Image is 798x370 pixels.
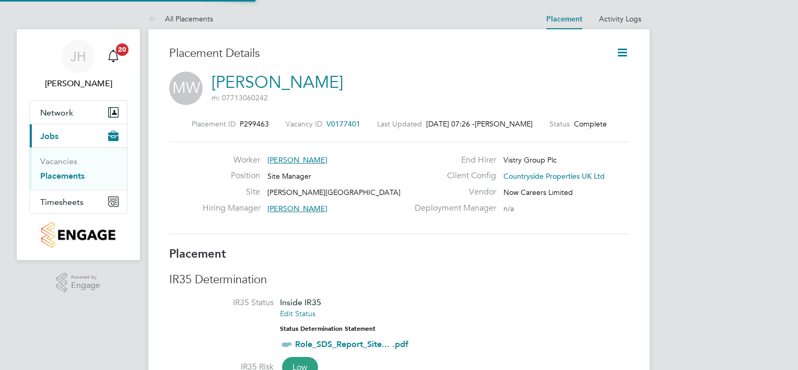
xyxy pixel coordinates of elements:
span: [PERSON_NAME] [475,119,533,129]
label: End Hirer [408,155,496,166]
label: Last Updated [377,119,422,129]
button: Jobs [30,124,127,147]
label: Deployment Manager [408,203,496,214]
label: Position [203,170,260,181]
a: All Placements [148,14,213,24]
label: Site [203,187,260,198]
label: Hiring Manager [203,203,260,214]
span: [PERSON_NAME] [267,204,327,213]
a: Vacancies [40,156,77,166]
h3: Placement Details [169,46,600,61]
label: Vacancy ID [286,119,322,129]
a: Placement [546,15,582,24]
a: JH[PERSON_NAME] [29,40,127,90]
a: Powered byEngage [56,273,101,293]
h3: IR35 Determination [169,272,629,287]
a: Go to home page [29,222,127,248]
span: JH [71,50,86,63]
span: Network [40,108,73,118]
span: P299463 [240,119,269,129]
span: [PERSON_NAME][GEOGRAPHIC_DATA] [267,188,401,197]
span: Vistry Group Plc [503,155,557,165]
span: Complete [574,119,607,129]
label: IR35 Status [169,297,274,308]
a: Placements [40,171,85,181]
span: Jason Hardy [29,77,127,90]
label: Worker [203,155,260,166]
b: Placement [169,247,226,261]
a: 20 [103,40,124,73]
span: V0177401 [326,119,360,129]
span: m: 07713060242 [212,93,268,102]
span: 20 [116,43,128,56]
label: Client Config [408,170,496,181]
label: Status [549,119,570,129]
span: Countryside Properties UK Ltd [503,171,605,181]
nav: Main navigation [17,29,140,260]
span: Inside IR35 [280,297,321,307]
span: n/a [503,204,514,213]
span: MW [169,72,203,105]
span: Engage [71,281,100,290]
a: Activity Logs [599,14,641,24]
a: [PERSON_NAME] [212,72,343,92]
strong: Status Determination Statement [280,325,375,332]
button: Timesheets [30,190,127,213]
span: [PERSON_NAME] [267,155,327,165]
a: Role_SDS_Report_Site... .pdf [295,339,408,349]
img: countryside-properties-logo-retina.png [41,222,115,248]
span: Site Manager [267,171,311,181]
span: Powered by [71,273,100,282]
label: Placement ID [192,119,236,129]
span: [DATE] 07:26 - [426,119,475,129]
span: Now Careers Limited [503,188,573,197]
span: Timesheets [40,197,84,207]
a: Edit Status [280,309,315,318]
span: Jobs [40,131,58,141]
button: Network [30,101,127,124]
label: Vendor [408,187,496,198]
div: Jobs [30,147,127,190]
